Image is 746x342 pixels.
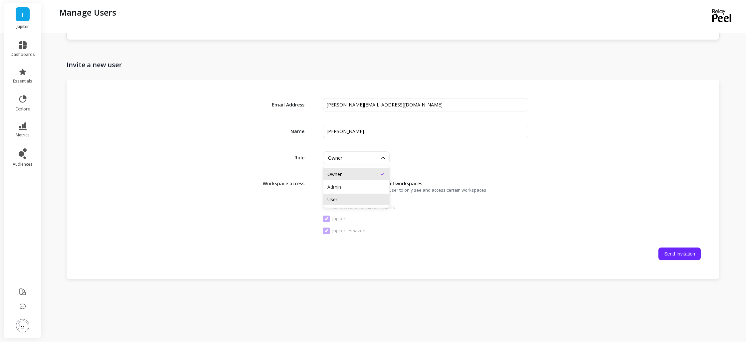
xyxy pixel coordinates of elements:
div: User [327,196,385,203]
span: Permissions can be set for each user to only see and access certain workspaces [323,187,569,193]
img: profile picture [16,319,29,332]
h1: Invite a new user [67,60,719,70]
span: dashboards [11,52,35,57]
span: Email Address [258,101,304,108]
div: Admin [327,184,385,190]
span: Name [258,128,304,135]
span: Role [258,154,304,161]
span: essentials [13,79,32,84]
button: Send Invitation [658,248,701,260]
span: J [22,11,24,18]
span: explore [16,106,30,112]
span: Workspace access [258,178,304,187]
span: Jupiter [323,216,345,222]
input: name@example.com [323,98,528,111]
p: Manage Users [59,7,116,18]
span: audiences [13,162,33,167]
span: metrics [16,132,30,138]
span: Owner [328,155,342,161]
span: Owner users have access to all workspaces [323,180,528,187]
span: Jupiter - Amazon [323,228,365,234]
p: Jupiter [11,24,35,29]
div: Owner [327,171,385,177]
input: First Last [323,125,528,138]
